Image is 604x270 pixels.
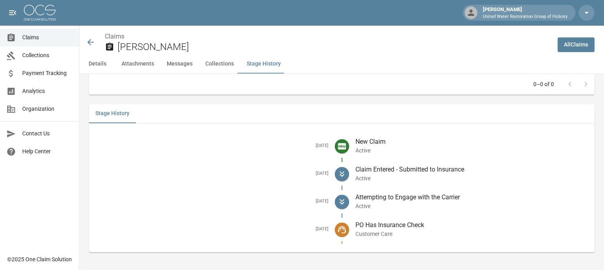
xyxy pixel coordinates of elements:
button: Details [79,54,115,73]
a: AllClaims [558,37,594,52]
p: 0–0 of 0 [533,80,554,88]
button: Messages [160,54,199,73]
span: Payment Tracking [22,69,73,77]
button: Stage History [240,54,287,73]
div: related-list tabs [89,104,594,123]
img: ocs-logo-white-transparent.png [24,5,56,21]
button: Attachments [115,54,160,73]
p: PO Has Insurance Check [355,220,589,230]
span: Collections [22,51,73,60]
span: Analytics [22,87,73,95]
span: Contact Us [22,129,73,138]
div: anchor tabs [79,54,604,73]
button: Stage History [89,104,136,123]
p: Claim Entered - Submitted to Insurance [355,165,589,174]
p: Customer Care [355,230,589,238]
button: Collections [199,54,240,73]
h5: [DATE] [95,143,328,149]
h5: [DATE] [95,171,328,177]
span: Claims [22,33,73,42]
button: open drawer [5,5,21,21]
div: [PERSON_NAME] [480,6,571,20]
span: Help Center [22,147,73,156]
p: Active [355,174,589,182]
p: United Water Restoration Group of Hickory [483,13,567,20]
span: Organization [22,105,73,113]
h2: [PERSON_NAME] [118,41,551,53]
p: Attempting to Engage with the Carrier [355,193,589,202]
h5: [DATE] [95,226,328,232]
p: Active [355,147,589,154]
div: © 2025 One Claim Solution [7,255,72,263]
a: Claims [105,33,124,40]
h5: [DATE] [95,199,328,204]
p: New Claim [355,137,589,147]
p: Active [355,202,589,210]
nav: breadcrumb [105,32,551,41]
